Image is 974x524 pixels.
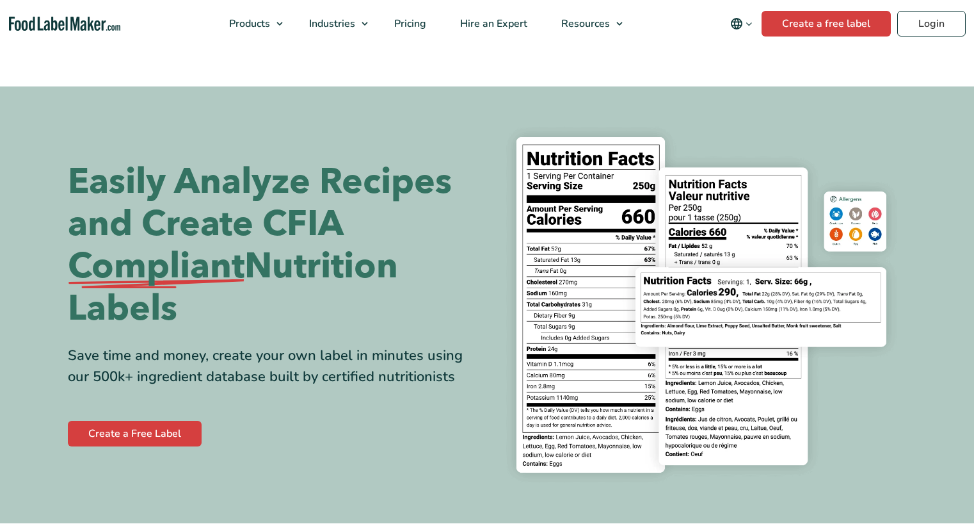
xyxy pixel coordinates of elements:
[68,161,477,330] h1: Easily Analyze Recipes and Create CFIA Nutrition Labels
[897,11,966,37] a: Login
[68,245,244,288] span: Compliant
[9,17,121,31] a: Food Label Maker homepage
[305,17,356,31] span: Industries
[721,11,762,37] button: Change language
[68,421,202,446] a: Create a Free Label
[225,17,271,31] span: Products
[557,17,611,31] span: Resources
[68,345,477,388] div: Save time and money, create your own label in minutes using our 500k+ ingredient database built b...
[390,17,427,31] span: Pricing
[762,11,891,37] a: Create a free label
[456,17,529,31] span: Hire an Expert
